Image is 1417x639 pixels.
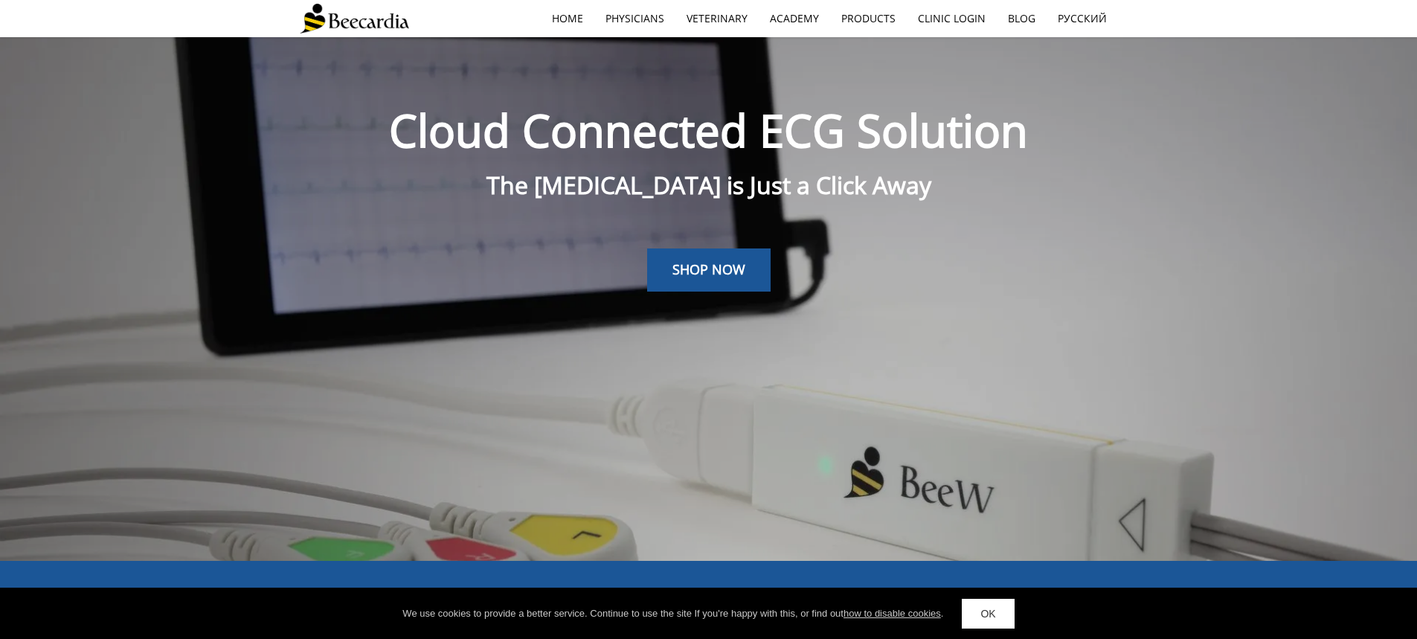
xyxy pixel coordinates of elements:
[486,169,931,201] span: The [MEDICAL_DATA] is Just a Click Away
[1047,1,1118,36] a: Русский
[997,1,1047,36] a: Blog
[907,1,997,36] a: Clinic Login
[300,4,409,33] img: Beecardia
[675,1,759,36] a: Veterinary
[844,608,941,619] a: how to disable cookies
[647,248,771,292] a: SHOP NOW
[830,1,907,36] a: Products
[594,1,675,36] a: Physicians
[389,100,1028,161] span: Cloud Connected ECG Solution
[962,599,1014,629] a: OK
[759,1,830,36] a: Academy
[541,1,594,36] a: home
[402,606,943,621] div: We use cookies to provide a better service. Continue to use the site If you're happy with this, o...
[672,260,745,278] span: SHOP NOW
